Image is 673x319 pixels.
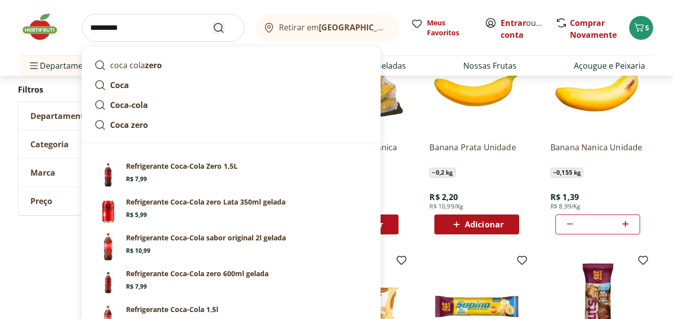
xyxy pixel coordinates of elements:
[645,23,649,32] span: 5
[463,60,517,72] a: Nossas Frutas
[90,157,372,193] a: Refrigerante Coca-Cola Zero 1,5LR$ 7,99
[28,54,40,78] button: Menu
[30,196,52,206] span: Preço
[319,22,487,33] b: [GEOGRAPHIC_DATA]/[GEOGRAPHIC_DATA]
[18,187,168,215] button: Preço
[550,39,645,134] img: Banana Nanica Unidade
[126,197,285,207] p: Refrigerante Coca-Cola zero Lata 350ml gelada
[82,14,245,42] input: search
[279,23,389,32] span: Retirar em
[126,305,218,315] p: Refrigerante Coca-Cola 1,5l
[501,17,555,40] a: Criar conta
[429,142,524,164] a: Banana Prata Unidade
[90,265,372,301] a: Refrigerante Coca-Cola Zero 600ml geladaRefrigerante Coca-Cola zero 600ml geladaR$ 7,99
[429,192,458,203] span: R$ 2,20
[434,214,519,234] button: Adicionar
[501,17,526,28] a: Entrar
[90,55,372,75] a: coca colazero
[629,16,653,40] button: Carrinho
[110,80,129,91] strong: Coca
[550,192,579,203] span: R$ 1,39
[126,233,286,243] p: Refrigerante Coca-Cola sabor original 2l gelada
[20,12,70,42] img: Hortifruti
[94,269,122,297] img: Refrigerante Coca-Cola Zero 600ml gelada
[145,60,162,71] strong: zero
[28,54,100,78] span: Departamentos
[18,80,168,100] h2: Filtros
[126,283,147,291] span: R$ 7,99
[550,203,581,211] span: R$ 8,99/Kg
[90,229,372,265] a: Refrigerante Coca-Cola Original 2L GeladaRefrigerante Coca-Cola sabor original 2l geladaR$ 10,99
[257,14,399,42] button: Retirar em[GEOGRAPHIC_DATA]/[GEOGRAPHIC_DATA]
[94,233,122,261] img: Refrigerante Coca-Cola Original 2L Gelada
[429,39,524,134] img: Banana Prata Unidade
[110,119,148,130] strong: Coca zero
[90,115,372,135] a: Coca zero
[574,60,645,72] a: Açougue e Peixaria
[94,197,122,225] img: Coca-Cola Zero Açúcar Lata 350ml Gelada
[429,168,455,178] span: ~ 0,2 kg
[213,22,237,34] button: Submit Search
[427,18,473,38] span: Meus Favoritos
[570,17,617,40] a: Comprar Novamente
[411,18,473,38] a: Meus Favoritos
[126,211,147,219] span: R$ 5,99
[18,130,168,158] button: Categoria
[30,168,55,178] span: Marca
[126,175,147,183] span: R$ 7,99
[126,269,269,279] p: Refrigerante Coca-Cola zero 600ml gelada
[126,161,238,171] p: Refrigerante Coca-Cola Zero 1,5L
[429,203,463,211] span: R$ 10,99/Kg
[18,159,168,187] button: Marca
[30,139,69,149] span: Categoria
[550,142,645,164] a: Banana Nanica Unidade
[550,168,583,178] span: ~ 0,155 kg
[90,75,372,95] a: Coca
[465,220,504,228] span: Adicionar
[126,247,150,255] span: R$ 10,99
[501,17,545,41] span: ou
[30,111,89,121] span: Departamento
[110,100,148,110] strong: Coca-cola
[110,59,162,71] p: coca cola
[18,102,168,130] button: Departamento
[90,193,372,229] a: Coca-Cola Zero Açúcar Lata 350ml GeladaRefrigerante Coca-Cola zero Lata 350ml geladaR$ 5,99
[90,95,372,115] a: Coca-cola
